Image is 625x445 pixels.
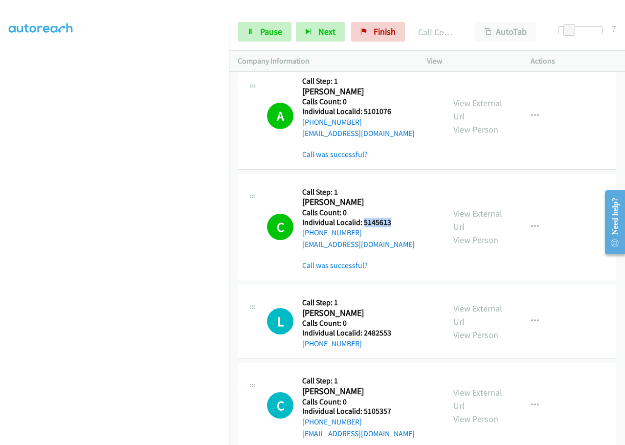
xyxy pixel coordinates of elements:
h5: Call Step: 1 [302,187,415,197]
a: Pause [238,22,291,42]
a: [EMAIL_ADDRESS][DOMAIN_NAME] [302,429,415,438]
iframe: Resource Center [597,183,625,261]
a: View Person [453,329,498,340]
a: View External Url [453,387,502,411]
p: Actions [531,55,617,67]
a: View Person [453,124,498,135]
h5: Calls Count: 0 [302,208,415,218]
p: View [427,55,513,67]
a: [PHONE_NUMBER] [302,228,362,237]
h2: [PERSON_NAME] [302,86,408,97]
a: [EMAIL_ADDRESS][DOMAIN_NAME] [302,129,415,138]
span: Finish [374,26,396,37]
h5: Call Step: 1 [302,298,408,308]
button: AutoTab [475,22,536,42]
a: View External Url [453,303,502,327]
h5: Individual Localid: 5101076 [302,107,415,116]
h5: Calls Count: 0 [302,318,408,328]
h1: C [267,392,293,419]
span: Pause [260,26,282,37]
a: [PHONE_NUMBER] [302,117,362,127]
h1: L [267,308,293,334]
a: Call was successful? [302,150,368,159]
a: [PHONE_NUMBER] [302,417,362,426]
a: Call was successful? [302,261,368,270]
a: [EMAIL_ADDRESS][DOMAIN_NAME] [302,240,415,249]
h5: Calls Count: 0 [302,397,415,407]
h5: Calls Count: 0 [302,97,415,107]
h1: C [267,214,293,240]
h2: [PERSON_NAME] [302,386,408,397]
h5: Individual Localid: 2482553 [302,328,408,338]
p: Call Completed [418,25,458,39]
a: View Person [453,413,498,424]
p: Company Information [238,55,409,67]
a: Finish [351,22,405,42]
a: [PHONE_NUMBER] [302,339,362,348]
h5: Individual Localid: 5105357 [302,406,415,416]
h5: Call Step: 1 [302,376,415,386]
h1: A [267,103,293,129]
a: View External Url [453,97,502,122]
h5: Call Step: 1 [302,76,415,86]
h5: Individual Localid: 5145613 [302,218,415,227]
h2: [PERSON_NAME] [302,308,408,319]
button: Next [296,22,345,42]
span: Next [318,26,335,37]
div: 7 [612,22,616,35]
a: View Person [453,234,498,245]
a: View External Url [453,208,502,232]
h2: [PERSON_NAME] [302,197,408,208]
